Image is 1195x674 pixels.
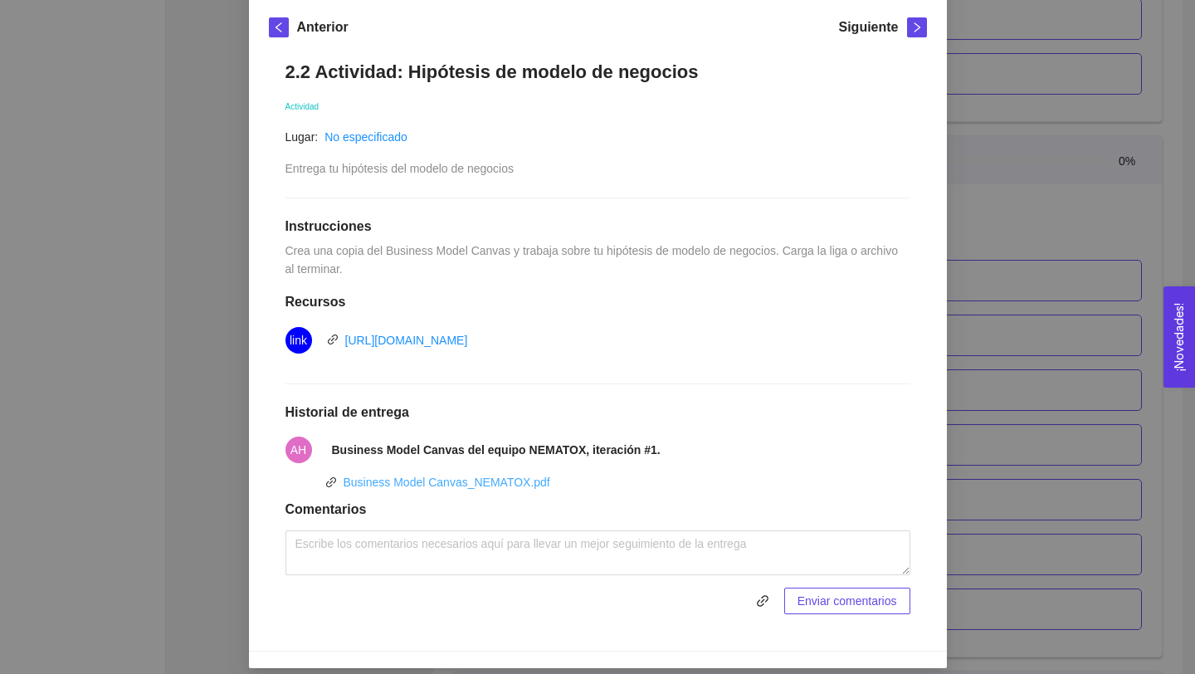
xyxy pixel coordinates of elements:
[285,218,910,235] h1: Instrucciones
[907,17,927,37] button: right
[325,476,337,488] span: link
[285,128,319,146] article: Lugar:
[344,476,550,489] a: Business Model Canvas_NEMATOX.pdf
[324,130,407,144] a: No especificado
[750,594,775,608] span: link
[290,327,307,354] span: link
[327,334,339,345] span: link
[285,404,910,421] h1: Historial de entrega
[784,588,910,614] button: Enviar comentarios
[297,17,349,37] h5: Anterior
[285,501,910,518] h1: Comentarios
[749,588,776,614] button: link
[285,61,910,83] h1: 2.2 Actividad: Hipótesis de modelo de negocios
[285,102,319,111] span: Actividad
[345,334,468,347] a: [URL][DOMAIN_NAME]
[797,592,897,610] span: Enviar comentarios
[269,17,289,37] button: left
[332,443,661,457] strong: Business Model Canvas del equipo NEMATOX, iteración #1.
[285,162,515,175] span: Entrega tu hipótesis del modelo de negocios
[908,22,926,33] span: right
[749,594,776,608] span: link
[285,244,901,276] span: Crea una copia del Business Model Canvas y trabaja sobre tu hipótesis de modelo de negocios. Carg...
[1163,286,1195,388] button: Open Feedback Widget
[270,22,288,33] span: left
[290,437,306,463] span: AH
[838,17,898,37] h5: Siguiente
[285,294,910,310] h1: Recursos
